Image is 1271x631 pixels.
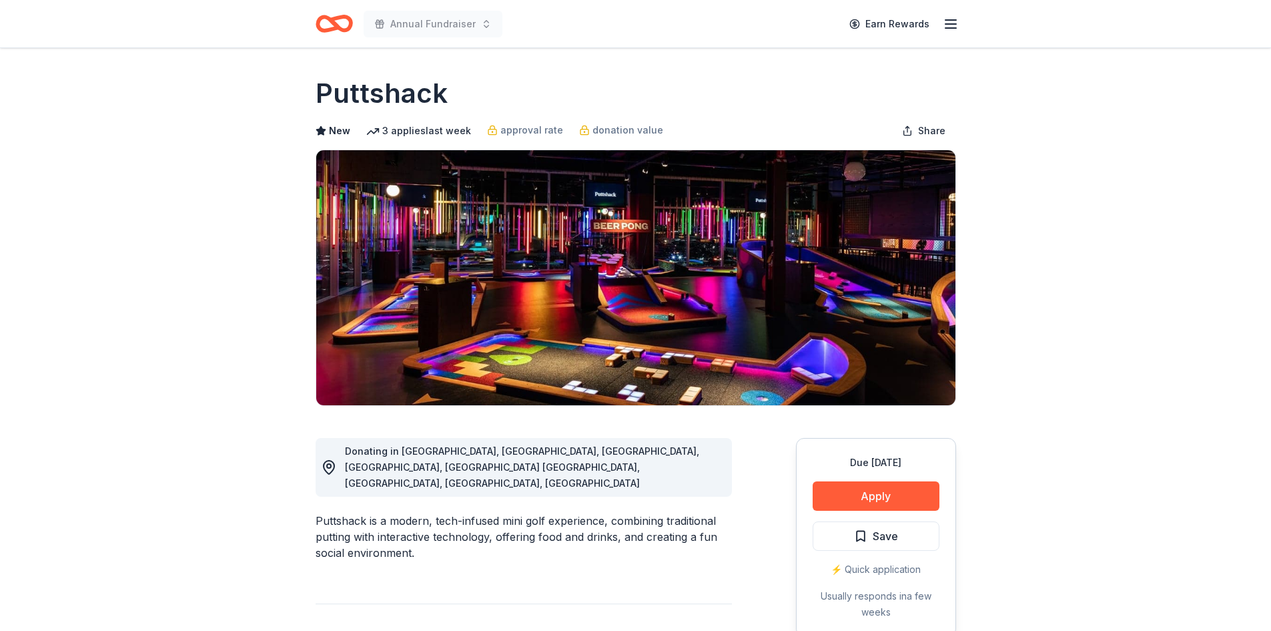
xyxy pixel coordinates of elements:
img: Image for Puttshack [316,150,955,405]
div: Usually responds in a few weeks [813,588,939,620]
div: ⚡️ Quick application [813,562,939,578]
a: approval rate [487,122,563,138]
button: Apply [813,481,939,511]
button: Share [891,118,956,144]
button: Annual Fundraiser [364,11,502,37]
span: New [329,123,350,139]
span: Annual Fundraiser [390,16,476,32]
button: Save [813,521,939,551]
span: Share [918,123,945,139]
h1: Puttshack [316,75,448,112]
span: Donating in [GEOGRAPHIC_DATA], [GEOGRAPHIC_DATA], [GEOGRAPHIC_DATA], [GEOGRAPHIC_DATA], [GEOGRAPH... [345,445,699,489]
span: donation value [592,122,663,138]
div: Due [DATE] [813,455,939,471]
a: donation value [579,122,663,138]
div: 3 applies last week [366,123,471,139]
span: Save [873,528,898,545]
span: approval rate [500,122,563,138]
div: Puttshack is a modern, tech-infused mini golf experience, combining traditional putting with inte... [316,513,732,561]
a: Home [316,8,353,39]
a: Earn Rewards [841,12,937,36]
